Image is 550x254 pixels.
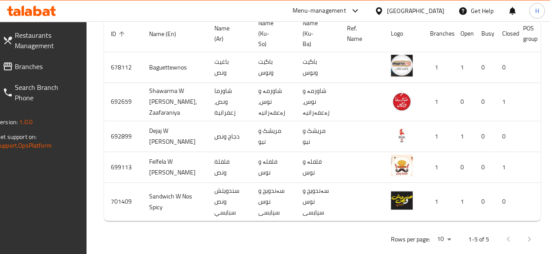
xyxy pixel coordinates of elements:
td: Felfela W [PERSON_NAME] [142,152,207,183]
td: 0 [474,52,495,83]
td: فلفلە و نوس [296,152,340,183]
th: Closed [495,15,516,52]
span: Branches [15,61,77,72]
th: Open [453,15,474,52]
span: POS group [523,23,549,44]
td: 1 [423,183,453,221]
td: Shawarma W [PERSON_NAME], Zaafaraniya [142,83,207,121]
td: 0 [474,121,495,152]
span: Restaurants Management [15,30,77,51]
p: 1-5 of 5 [468,234,489,245]
td: 0 [495,121,516,152]
td: 1 [453,52,474,83]
div: [GEOGRAPHIC_DATA] [387,6,444,16]
td: 0 [474,83,495,121]
td: دجاج ونص [207,121,251,152]
td: 0 [474,152,495,183]
td: 701409 [104,183,142,221]
td: 692659 [104,83,142,121]
td: 0 [495,52,516,83]
td: مریشک و نیو [296,121,340,152]
span: Name (En) [149,29,187,39]
td: 1 [453,121,474,152]
td: 1 [495,83,516,121]
span: 1.0.0 [19,116,33,128]
span: ID [111,29,127,39]
td: سەندویچ و نوس سپایسی [296,183,340,221]
td: فلفلة ونص [207,152,251,183]
td: 692899 [104,121,142,152]
td: Dejaj W [PERSON_NAME] [142,121,207,152]
td: 678112 [104,52,142,83]
td: شاورمە و نوس، زەعفەرانیە [296,83,340,121]
div: Menu-management [293,6,346,16]
img: Shawarma W Nuss, Zaafaraniya [391,89,413,111]
td: 1 [423,83,453,121]
img: Felfela W Nuss [391,155,413,176]
td: 1 [423,52,453,83]
div: Rows per page: [433,233,454,246]
span: Name (Ar) [214,23,241,44]
img: Sandwich W Nos Spicy [391,189,413,211]
th: Logo [384,15,423,52]
td: فلفلە و نوس [251,152,296,183]
td: سەندویچ و نوس سپایسی [251,183,296,221]
td: 0 [453,83,474,121]
span: Name (Ku-Ba) [303,18,330,49]
td: 1 [495,152,516,183]
td: مریشک و نیو [251,121,296,152]
span: Search Branch Phone [15,82,77,103]
th: Busy [474,15,495,52]
td: 1 [423,121,453,152]
td: باگیت ونوس [296,52,340,83]
td: Sandwich W Nos Spicy [142,183,207,221]
td: 1 [423,152,453,183]
td: 699113 [104,152,142,183]
td: 0 [474,183,495,221]
td: شاورمە و نوس، زەعفەرانیە [251,83,296,121]
th: Branches [423,15,453,52]
img: Baguettewnos [391,55,413,76]
td: باگیت ونوس [251,52,296,83]
td: 0 [453,152,474,183]
td: Baguettewnos [142,52,207,83]
span: Name (Ku-So) [258,18,285,49]
td: شاورما ونص، زعفرانية [207,83,251,121]
img: Dejaj W Nuss [391,124,413,145]
td: 0 [495,183,516,221]
td: 1 [453,183,474,221]
p: Rows per page: [391,234,430,245]
td: سندويتش ونص سبايسي [207,183,251,221]
span: Ref. Name [347,23,373,44]
td: باغيت ونص [207,52,251,83]
span: H [535,6,539,16]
